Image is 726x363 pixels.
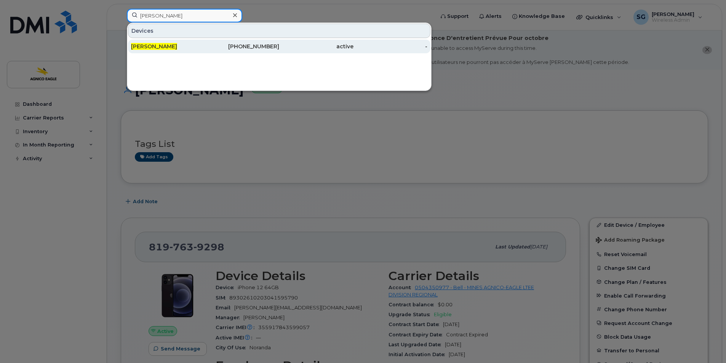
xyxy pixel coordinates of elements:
[279,43,353,50] div: active
[128,40,430,53] a: [PERSON_NAME][PHONE_NUMBER]active-
[353,43,428,50] div: -
[131,43,177,50] span: [PERSON_NAME]
[128,24,430,38] div: Devices
[205,43,280,50] div: [PHONE_NUMBER]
